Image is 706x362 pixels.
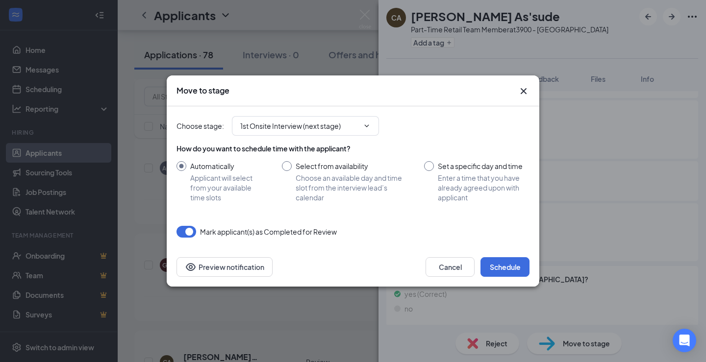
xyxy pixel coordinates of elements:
button: Schedule [480,257,529,277]
button: Preview notificationEye [176,257,273,277]
span: Mark applicant(s) as Completed for Review [200,226,337,238]
button: Close [518,85,529,97]
div: How do you want to schedule time with the applicant? [176,144,529,153]
svg: Eye [185,261,197,273]
h3: Move to stage [176,85,229,96]
span: Choose stage : [176,121,224,131]
button: Cancel [426,257,475,277]
svg: Cross [518,85,529,97]
svg: ChevronDown [363,122,371,130]
div: Open Intercom Messenger [673,329,696,352]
